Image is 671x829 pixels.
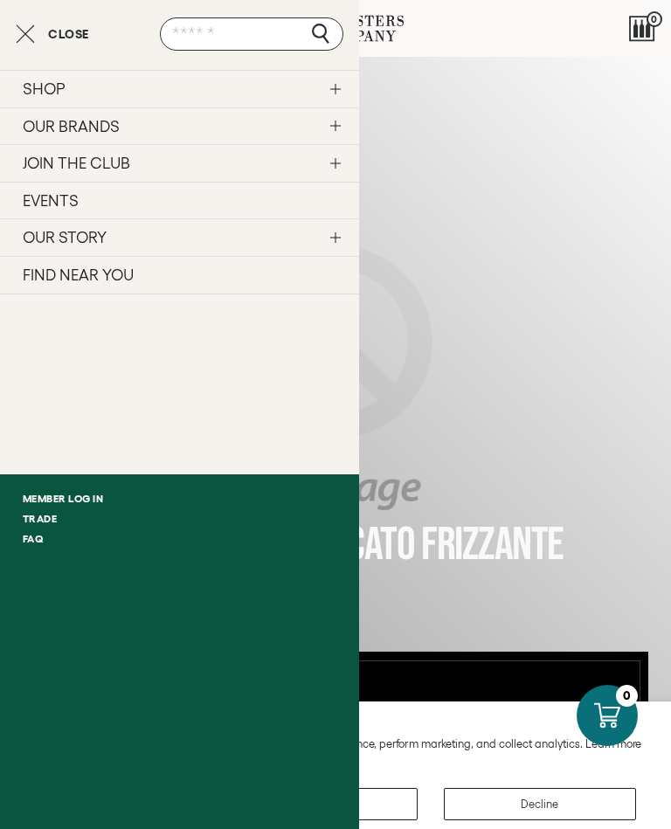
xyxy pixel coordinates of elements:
[616,685,638,707] div: 0
[421,516,564,573] span: FRIZZANTé
[16,24,89,45] button: Close cart
[647,11,662,27] span: 0
[48,28,89,40] span: Close
[444,788,636,820] button: Decline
